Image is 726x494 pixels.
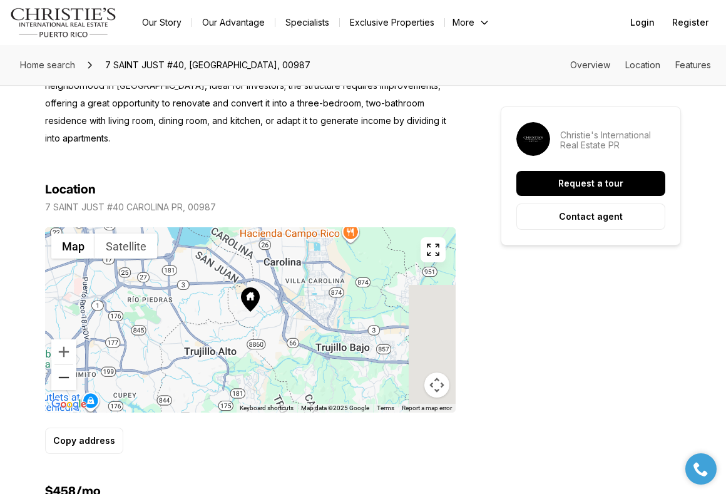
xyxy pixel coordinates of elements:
[240,404,294,413] button: Keyboard shortcuts
[275,14,339,31] a: Specialists
[15,55,80,75] a: Home search
[424,373,449,398] button: Map camera controls
[630,18,655,28] span: Login
[51,339,76,364] button: Zoom in
[51,365,76,390] button: Zoom out
[672,18,708,28] span: Register
[100,55,315,75] span: 7 SAINT JUST #40, [GEOGRAPHIC_DATA], 00987
[675,59,711,70] a: Skip to: Features
[560,130,665,150] p: Christie's International Real Estate PR
[45,182,96,197] h4: Location
[665,10,716,35] button: Register
[51,234,95,259] button: Show street map
[516,171,665,196] button: Request a tour
[377,404,394,411] a: Terms (opens in new tab)
[20,59,75,70] span: Home search
[558,178,623,188] p: Request a tour
[559,212,623,222] p: Contact agent
[53,436,115,446] p: Copy address
[132,14,192,31] a: Our Story
[301,404,369,411] span: Map data ©2025 Google
[95,234,157,259] button: Show satellite imagery
[45,428,123,454] button: Copy address
[45,202,216,212] p: 7 SAINT JUST #40 CAROLINA PR, 00987
[570,59,610,70] a: Skip to: Overview
[48,396,89,413] a: Open this area in Google Maps (opens a new window)
[340,14,444,31] a: Exclusive Properties
[402,404,452,411] a: Report a map error
[10,8,117,38] img: logo
[625,59,660,70] a: Skip to: Location
[516,203,665,230] button: Contact agent
[623,10,662,35] button: Login
[45,59,456,147] p: Under contract-accepting backup offers. Property for sale in the [GEOGRAPHIC_DATA] neighborhood i...
[570,60,711,70] nav: Page section menu
[192,14,275,31] a: Our Advantage
[445,14,498,31] button: More
[48,396,89,413] img: Google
